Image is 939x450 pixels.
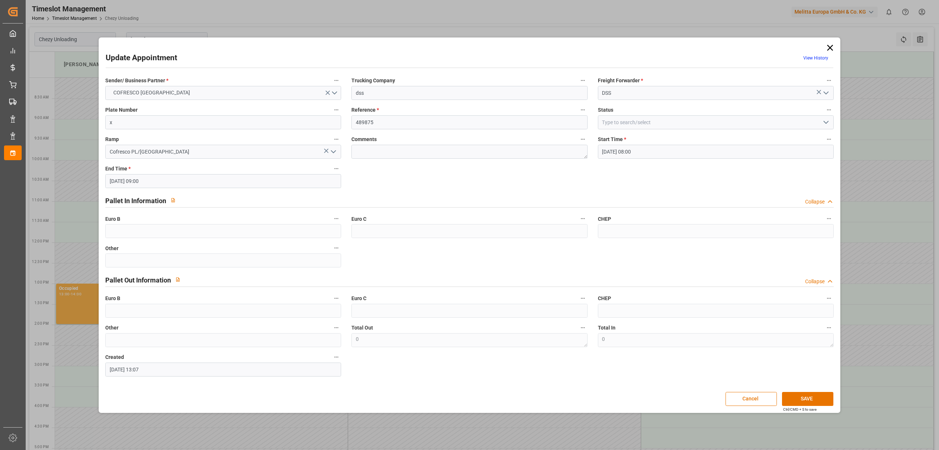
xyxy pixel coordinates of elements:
span: Comments [351,136,377,143]
button: Total Out [578,323,588,332]
span: Euro B [105,295,120,302]
span: Freight Forwarder [598,77,643,84]
input: DD-MM-YYYY HH:MM [598,145,834,159]
input: Type to search/select [598,115,834,129]
button: Trucking Company [578,76,588,85]
div: Ctrl/CMD + S to save [783,407,816,412]
h2: Update Appointment [106,52,177,64]
span: CHEP [598,215,611,223]
span: Euro C [351,215,366,223]
input: DD-MM-YYYY HH:MM [105,174,341,188]
button: Start Time * [824,134,834,144]
button: Other [332,323,341,332]
span: Total Out [351,324,373,332]
span: Ramp [105,136,119,143]
button: Euro B [332,214,341,223]
button: Cancel [726,392,777,406]
button: Euro C [578,214,588,223]
button: View description [171,273,185,287]
button: open menu [820,117,831,128]
span: End Time [105,165,131,173]
span: Other [105,324,118,332]
a: View History [803,55,828,61]
button: CHEP [824,294,834,303]
button: Euro B [332,294,341,303]
button: Other [332,243,341,253]
input: DD-MM-YYYY HH:MM [105,363,341,377]
span: Reference [351,106,379,114]
button: Status [824,105,834,115]
span: Sender/ Business Partner [105,77,168,84]
span: Euro C [351,295,366,302]
button: View description [166,193,180,207]
button: SAVE [782,392,833,406]
span: Other [105,245,118,252]
button: Euro C [578,294,588,303]
button: Total In [824,323,834,332]
button: open menu [328,146,339,158]
button: CHEP [824,214,834,223]
h2: Pallet In Information [105,196,166,206]
button: open menu [105,86,341,100]
button: Freight Forwarder * [824,76,834,85]
span: Start Time [598,136,626,143]
span: Status [598,106,613,114]
button: Ramp [332,134,341,144]
span: COFRESCO [GEOGRAPHIC_DATA] [110,89,194,97]
textarea: 0 [351,333,587,347]
button: Reference * [578,105,588,115]
button: Comments [578,134,588,144]
span: Euro B [105,215,120,223]
input: Type to search/select [105,145,341,159]
span: Trucking Company [351,77,395,84]
textarea: 0 [598,333,834,347]
span: Plate Number [105,106,138,114]
button: Sender/ Business Partner * [332,76,341,85]
div: Collapse [805,198,825,206]
span: Created [105,353,124,361]
h2: Pallet Out Information [105,275,171,285]
button: Created [332,352,341,362]
span: CHEP [598,295,611,302]
span: Total In [598,324,615,332]
button: End Time * [332,164,341,173]
div: Collapse [805,278,825,285]
button: open menu [820,87,831,99]
button: Plate Number [332,105,341,115]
